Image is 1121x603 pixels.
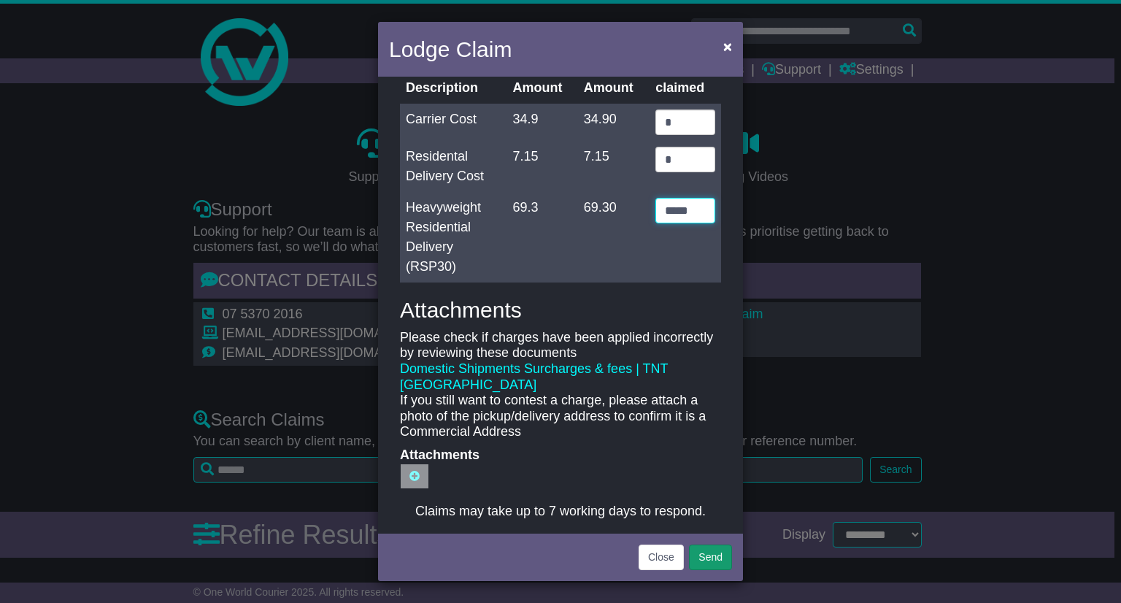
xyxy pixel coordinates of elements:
[400,192,506,283] td: Heavyweight Residential Delivery (RSP30)
[393,448,477,489] label: Attachments
[689,545,732,570] button: Send
[400,504,721,520] div: Claims may take up to 7 working days to respond.
[506,141,577,192] td: 7.15
[639,545,684,570] button: Close
[506,104,577,141] td: 34.9
[578,104,650,141] td: 34.90
[400,104,506,141] td: Carrier Cost
[400,298,721,322] h4: Attachments
[578,141,650,192] td: 7.15
[400,361,668,392] a: Domestic Shipments Surcharges & fees | TNT [GEOGRAPHIC_DATA]
[400,330,721,440] p: Please check if charges have been applied incorrectly by reviewing these documents If you still w...
[389,33,512,66] h4: Lodge Claim
[723,38,732,55] span: ×
[400,141,506,192] td: Residental Delivery Cost
[578,192,650,283] td: 69.30
[716,31,739,61] button: Close
[506,192,577,283] td: 69.3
